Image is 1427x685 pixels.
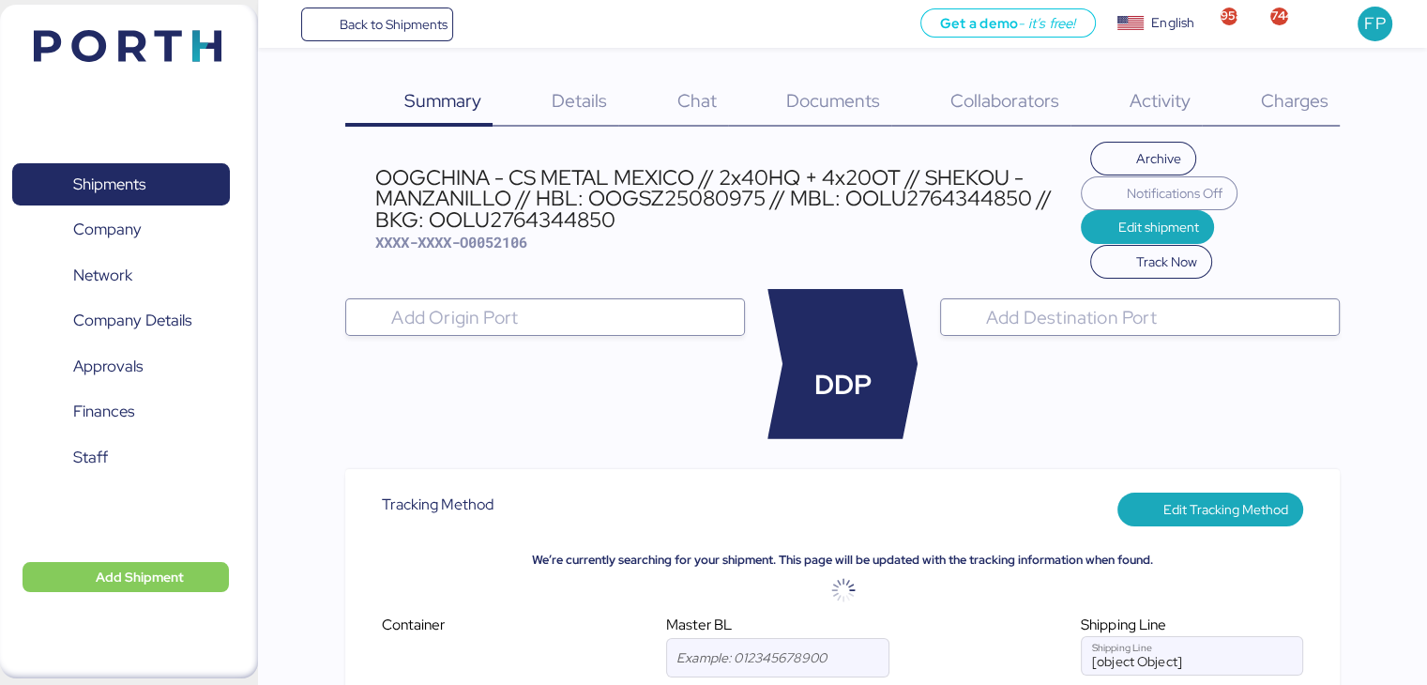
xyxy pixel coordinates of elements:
span: Charges [1260,88,1328,113]
a: Shipments [12,163,230,206]
span: Add Shipment [96,566,184,588]
span: Chat [676,88,716,113]
span: Track Now [1136,251,1197,273]
a: Finances [12,390,230,434]
button: Track Now [1090,245,1213,279]
span: Tracking Method [382,493,493,517]
button: Edit Tracking Method [1117,493,1303,526]
input: Example: 012345678900 [667,639,888,677]
button: Edit shipment [1081,210,1215,244]
button: Notifications Off [1081,176,1238,210]
span: Finances [73,398,134,425]
span: Shipments [73,171,145,198]
input: Shipping Line [1082,637,1302,675]
span: Container [382,615,445,634]
div: OOGCHINA - CS METAL MEXICO // 2x40HQ + 4x20OT // SHEKOU - MANZANILLO // HBL: OOGSZ25080975 // MBL... [375,167,1081,230]
span: Back to Shipments [339,13,447,36]
span: Company Details [73,307,191,334]
span: Edit shipment [1118,216,1199,238]
span: Company [73,216,142,243]
span: Archive [1136,147,1181,170]
input: Add Origin Port [387,306,736,328]
a: Network [12,254,230,297]
div: English [1151,13,1194,33]
a: Back to Shipments [301,8,454,41]
button: Add Shipment [23,562,229,592]
span: Activity [1130,88,1191,113]
span: FP [1364,11,1385,36]
span: XXXX-XXXX-O0052106 [375,233,527,251]
button: Menu [269,8,301,40]
span: Approvals [73,353,143,380]
span: Documents [786,88,880,113]
span: Collaborators [950,88,1059,113]
span: Staff [73,444,108,471]
a: Company Details [12,299,230,342]
div: We’re currently searching for your shipment. This page will be updated with the tracking informat... [357,539,1328,581]
span: Master BL [666,615,732,634]
a: Approvals [12,345,230,388]
span: Network [73,262,132,289]
button: Archive [1090,142,1197,175]
span: Summary [404,88,481,113]
a: Staff [12,436,230,479]
input: Add Destination Port [982,306,1331,328]
span: DDP [814,365,872,405]
a: Company [12,208,230,251]
span: Edit Tracking Method [1163,498,1288,521]
span: Notifications Off [1127,182,1222,205]
div: Shipping Line [1081,614,1303,635]
span: Details [552,88,607,113]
